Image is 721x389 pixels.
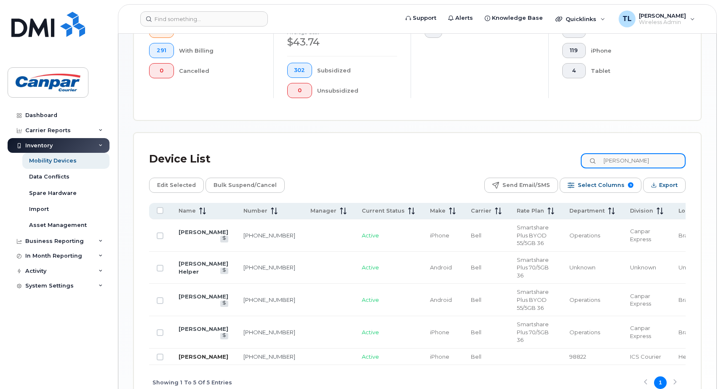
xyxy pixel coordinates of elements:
[630,264,656,271] span: Unknown
[430,296,452,303] span: Android
[294,87,305,94] span: 0
[149,43,174,58] button: 291
[152,376,232,389] span: Showing 1 To 5 Of 5 Entries
[220,236,228,242] a: View Last Bill
[517,321,549,343] span: Smartshare Plus 70/5GB 36
[654,376,667,389] button: Page 1
[149,178,204,193] button: Edit Selected
[581,153,686,168] input: Search Device List ...
[310,207,336,215] span: Manager
[430,207,446,215] span: Make
[156,47,167,54] span: 291
[179,293,228,300] a: [PERSON_NAME]
[317,83,397,98] div: Unsubsidized
[562,63,586,78] button: 4
[179,353,228,360] a: [PERSON_NAME]
[678,232,706,239] span: Brampton
[471,353,481,360] span: Bell
[243,264,295,271] a: [PHONE_NUMBER]
[517,256,549,279] span: Smartshare Plus 70/5GB 36
[362,296,379,303] span: Active
[179,43,260,58] div: With Billing
[287,63,312,78] button: 302
[179,325,228,332] a: [PERSON_NAME]
[156,67,167,74] span: 0
[639,12,686,19] span: [PERSON_NAME]
[643,178,686,193] button: Export
[569,67,579,74] span: 4
[362,329,379,336] span: Active
[630,228,651,242] span: Canpar Express
[243,207,267,215] span: Number
[630,207,653,215] span: Division
[471,329,481,336] span: Bell
[179,207,196,215] span: Name
[455,14,473,22] span: Alerts
[149,148,211,170] div: Device List
[502,179,550,192] span: Send Email/SMS
[678,353,712,360] span: Head Office
[630,353,661,360] span: ICS Courier
[678,296,706,303] span: Brampton
[220,333,228,339] a: View Last Bill
[413,14,436,22] span: Support
[628,182,633,188] span: 9
[613,11,701,27] div: Tony Ladriere
[569,207,605,215] span: Department
[591,63,672,78] div: Tablet
[362,207,405,215] span: Current Status
[517,288,549,311] span: Smartshare Plus BYOD 55/5GB 36
[243,353,295,360] a: [PHONE_NUMBER]
[517,224,549,246] span: Smartshare Plus BYOD 55/5GB 36
[678,207,703,215] span: Location
[430,264,452,271] span: Android
[214,179,277,192] span: Bulk Suspend/Cancel
[206,178,285,193] button: Bulk Suspend/Cancel
[517,207,544,215] span: Rate Plan
[157,179,196,192] span: Edit Selected
[243,296,295,303] a: [PHONE_NUMBER]
[550,11,611,27] div: Quicklinks
[362,232,379,239] span: Active
[659,179,678,192] span: Export
[400,10,442,27] a: Support
[149,63,174,78] button: 0
[678,329,706,336] span: Brampton
[442,10,479,27] a: Alerts
[639,19,686,26] span: Wireless Admin
[287,35,398,49] div: $43.74
[471,296,481,303] span: Bell
[430,353,449,360] span: iPhone
[294,67,305,74] span: 302
[243,232,295,239] a: [PHONE_NUMBER]
[362,353,379,360] span: Active
[569,47,579,54] span: 119
[471,232,481,239] span: Bell
[560,178,641,193] button: Select Columns 9
[622,14,632,24] span: TL
[566,16,596,22] span: Quicklinks
[471,264,481,271] span: Bell
[179,63,260,78] div: Cancelled
[179,260,228,275] a: [PERSON_NAME] Helper
[430,329,449,336] span: iPhone
[362,264,379,271] span: Active
[569,264,595,271] span: Unknown
[484,178,558,193] button: Send Email/SMS
[569,353,586,360] span: 98822
[317,63,397,78] div: Subsidized
[569,296,600,303] span: Operations
[569,232,600,239] span: Operations
[471,207,491,215] span: Carrier
[220,268,228,274] a: View Last Bill
[140,11,268,27] input: Find something...
[562,43,586,58] button: 119
[220,301,228,307] a: View Last Bill
[179,229,228,235] a: [PERSON_NAME]
[591,43,672,58] div: iPhone
[430,232,449,239] span: iPhone
[630,325,651,339] span: Canpar Express
[578,179,625,192] span: Select Columns
[492,14,543,22] span: Knowledge Base
[678,264,705,271] span: Unknown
